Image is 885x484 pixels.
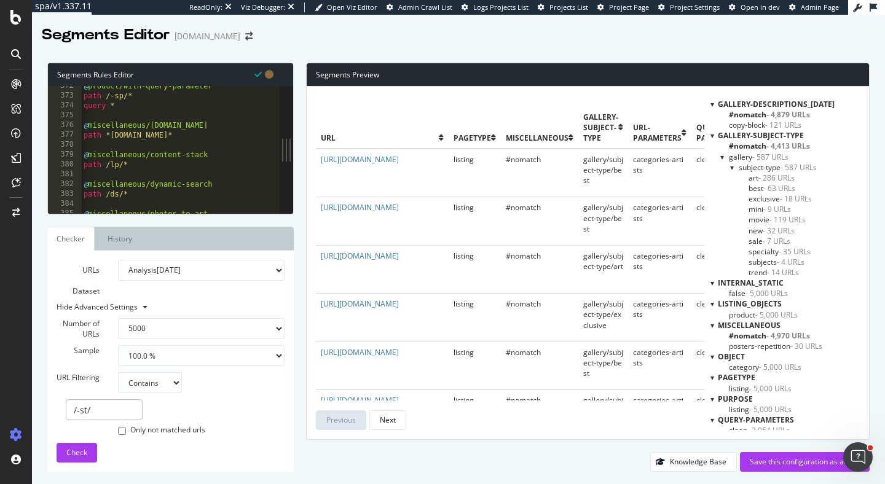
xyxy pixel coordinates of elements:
div: 374 [48,101,82,111]
span: Project Settings [670,2,720,12]
a: Projects List [538,2,588,12]
span: Open Viz Editor [327,2,377,12]
button: Save this configuration as active [740,452,870,472]
button: Knowledge Base [650,452,737,472]
span: pagetype [718,372,755,383]
span: - 587 URLs [752,152,789,162]
span: query-parameters [696,122,745,143]
span: - 32 URLs [763,225,795,236]
div: 377 [48,130,82,140]
div: Viz Debugger: [241,2,285,12]
span: clean [696,299,715,309]
div: ReadOnly: [189,2,222,12]
div: Knowledge Base [670,456,726,467]
span: - 7 URLs [763,236,790,246]
div: 376 [48,120,82,130]
span: Click to filter gallery-descriptions_10-11-22 on copy-block [729,120,801,130]
span: Click to filter object on category [729,362,801,372]
span: - 14 URLs [767,267,799,278]
span: categories-artists [633,395,683,416]
div: Next [380,415,396,425]
span: gallery/subject-type/best [583,395,623,426]
span: url-parameters [633,122,682,143]
span: Click to filter query-parameters on clean [729,425,790,435]
span: - 5,000 URLs [749,383,792,394]
span: #nomatch [506,251,541,261]
span: - 5,000 URLs [759,362,801,372]
span: clean [696,154,715,165]
div: arrow-right-arrow-left [245,32,253,41]
span: Syntax is valid [254,68,262,80]
span: listing [454,299,474,309]
div: 384 [48,199,82,209]
a: Knowledge Base [650,456,737,467]
span: object [718,351,745,362]
input: Only not matched urls [118,427,126,435]
span: gallery-descriptions_[DATE] [718,99,835,109]
span: Projects List [549,2,588,12]
span: Click to filter gallery-subject-type on gallery/subject-type/sale [749,236,790,246]
a: Admin Page [789,2,839,12]
span: categories-artists [633,299,683,319]
span: Click to filter pagetype on listing [729,383,792,394]
label: URLs Dataset [47,260,109,302]
label: Sample [47,345,109,356]
span: - 119 URLs [769,214,806,225]
span: You have unsaved modifications [265,68,273,80]
a: Project Page [597,2,649,12]
label: URL Filtering [47,372,109,383]
span: Click to filter gallery-subject-type on gallery/subject-type/mini [749,204,791,214]
span: #nomatch [506,154,541,165]
span: listing [454,251,474,261]
div: 381 [48,170,82,179]
span: listing_objects [718,299,782,309]
span: Click to filter gallery-subject-type on gallery/subject-type/art [749,173,795,183]
span: Click to filter gallery-subject-type on gallery/subject-type/trend [749,267,799,278]
span: - 286 URLs [758,173,795,183]
div: Save this configuration as active [750,456,860,467]
span: Click to filter miscellaneous on #nomatch [729,330,810,341]
span: clean [696,395,715,405]
span: Click to filter gallery-subject-type on gallery/subject-type/specialty [749,246,811,257]
span: #nomatch [506,299,541,309]
span: - 35 URLs [779,246,811,257]
span: gallery/subject-type/best [583,154,623,185]
a: Checker [47,227,95,251]
span: - 587 URLs [781,162,817,173]
span: gallery-subject-type [718,130,804,141]
span: purpose [718,394,753,404]
span: miscellaneous [718,320,781,330]
a: Logs Projects List [462,2,529,12]
div: [DOMAIN_NAME] [175,30,240,42]
span: Project Page [609,2,649,12]
span: Admin Crawl List [398,2,452,12]
span: Admin Page [801,2,839,12]
span: - 3,954 URLs [747,425,790,435]
button: Previous [316,410,366,430]
div: 375 [48,111,82,120]
span: - 5,000 URLs [755,310,798,320]
span: - 4,970 URLs [766,330,810,341]
a: [URL][DOMAIN_NAME] [321,202,399,213]
span: listing [454,154,474,165]
a: [URL][DOMAIN_NAME] [321,347,399,357]
div: Segments Editor [42,25,170,45]
label: Number of URLs [47,318,109,339]
a: [URL][DOMAIN_NAME] [321,299,399,309]
a: Open Viz Editor [315,2,377,12]
a: [URL][DOMAIN_NAME] [321,395,399,405]
div: 385 [48,209,82,219]
span: Click to filter miscellaneous on posters-repetition [729,341,822,351]
span: listing [454,202,474,213]
span: internal_static [718,278,784,288]
span: Click to filter gallery-subject-type on gallery/subject-type/exclusive [749,193,812,204]
div: 380 [48,160,82,170]
span: - 63 URLs [763,183,795,193]
label: Only not matched urls [118,424,205,437]
span: categories-artists [633,202,683,223]
span: Logs Projects List [473,2,529,12]
span: query-parameters [718,415,794,425]
span: Click to filter listing_objects on product [729,310,798,320]
span: categories-artists [633,251,683,271]
span: Check [66,447,87,458]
